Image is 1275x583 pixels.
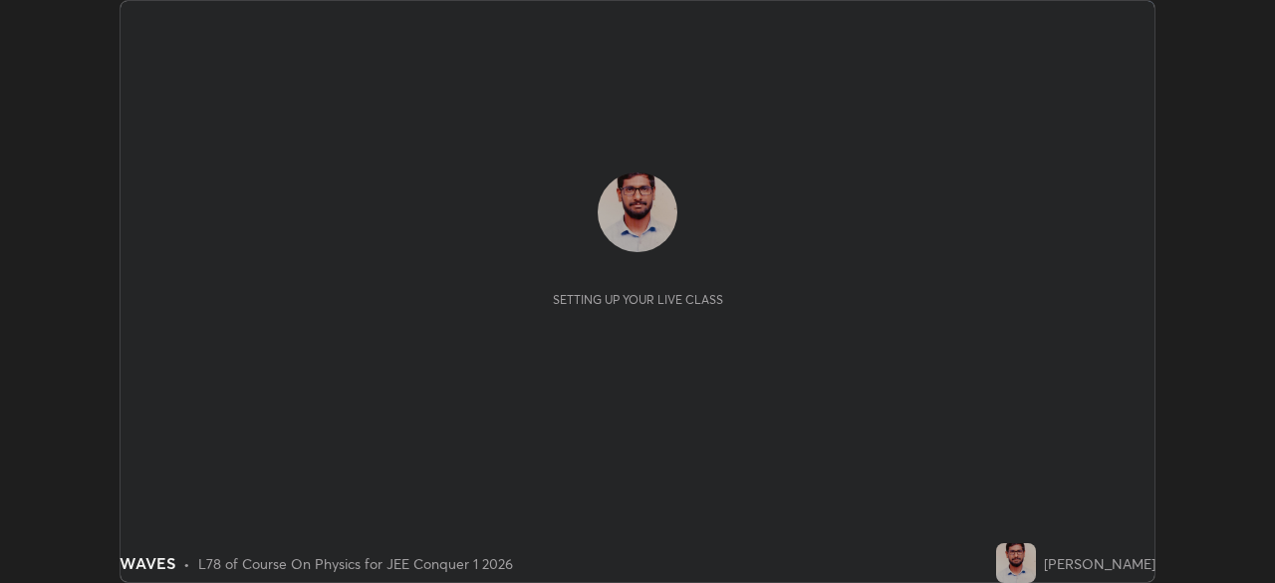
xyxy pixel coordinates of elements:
img: 999cd64d9fd9493084ef9f6136016bc7.jpg [996,543,1036,583]
div: • [183,553,190,574]
div: Setting up your live class [553,292,723,307]
div: L78 of Course On Physics for JEE Conquer 1 2026 [198,553,513,574]
div: WAVES [120,551,175,575]
div: [PERSON_NAME] [1044,553,1155,574]
img: 999cd64d9fd9493084ef9f6136016bc7.jpg [598,172,677,252]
